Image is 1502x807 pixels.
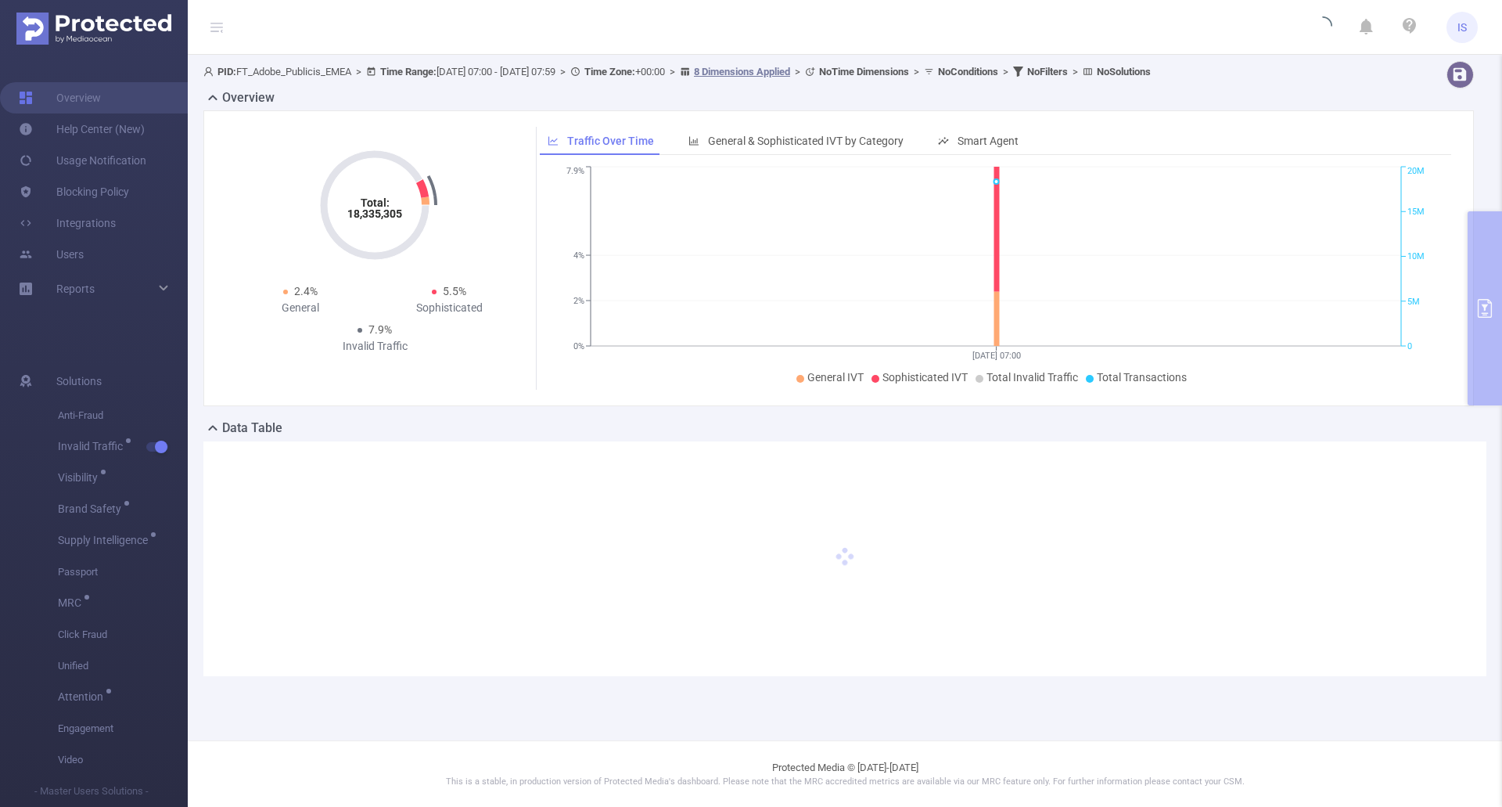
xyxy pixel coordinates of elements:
[56,283,95,295] span: Reports
[58,650,188,682] span: Unified
[227,776,1463,789] p: This is a stable, in production version of Protected Media's dashboard. Please note that the MRC ...
[819,66,909,77] b: No Time Dimensions
[58,713,188,744] span: Engagement
[986,371,1078,384] span: Total Invalid Traffic
[1407,341,1412,351] tspan: 0
[58,744,188,776] span: Video
[347,207,402,220] tspan: 18,335,305
[294,285,318,297] span: 2.4%
[694,66,790,77] u: 8 Dimensions Applied
[573,250,584,261] tspan: 4%
[58,503,127,514] span: Brand Safety
[203,67,217,77] i: icon: user
[1407,252,1425,262] tspan: 10M
[19,82,101,113] a: Overview
[19,207,116,239] a: Integrations
[1457,12,1467,43] span: IS
[567,135,654,147] span: Traffic Over Time
[938,66,998,77] b: No Conditions
[380,66,437,77] b: Time Range:
[19,239,84,270] a: Users
[443,285,466,297] span: 5.5%
[688,135,699,146] i: icon: bar-chart
[584,66,635,77] b: Time Zone:
[222,88,275,107] h2: Overview
[909,66,924,77] span: >
[573,296,584,306] tspan: 2%
[958,135,1019,147] span: Smart Agent
[566,167,584,177] tspan: 7.9%
[19,176,129,207] a: Blocking Policy
[16,13,171,45] img: Protected Media
[1027,66,1068,77] b: No Filters
[56,366,102,397] span: Solutions
[1313,16,1332,38] i: icon: loading
[665,66,680,77] span: >
[368,323,392,336] span: 7.9%
[375,300,523,316] div: Sophisticated
[708,135,904,147] span: General & Sophisticated IVT by Category
[548,135,559,146] i: icon: line-chart
[188,740,1502,807] footer: Protected Media © [DATE]-[DATE]
[972,351,1020,361] tspan: [DATE] 07:00
[790,66,805,77] span: >
[351,66,366,77] span: >
[58,619,188,650] span: Click Fraud
[361,196,390,209] tspan: Total:
[1407,207,1425,217] tspan: 15M
[222,419,282,438] h2: Data Table
[56,273,95,304] a: Reports
[1407,297,1420,307] tspan: 5M
[555,66,570,77] span: >
[203,66,1151,77] span: FT_Adobe_Publicis_EMEA [DATE] 07:00 - [DATE] 07:59 +00:00
[573,341,584,351] tspan: 0%
[58,597,87,608] span: MRC
[58,441,128,452] span: Invalid Traffic
[1407,167,1425,177] tspan: 20M
[807,371,864,384] span: General IVT
[58,472,103,483] span: Visibility
[58,535,153,546] span: Supply Intelligence
[300,338,449,355] div: Invalid Traffic
[226,300,375,316] div: General
[1097,66,1151,77] b: No Solutions
[58,557,188,588] span: Passport
[882,371,968,384] span: Sophisticated IVT
[1068,66,1083,77] span: >
[58,400,188,431] span: Anti-Fraud
[217,66,236,77] b: PID:
[19,145,146,176] a: Usage Notification
[998,66,1013,77] span: >
[1097,371,1187,384] span: Total Transactions
[58,691,109,702] span: Attention
[19,113,145,145] a: Help Center (New)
